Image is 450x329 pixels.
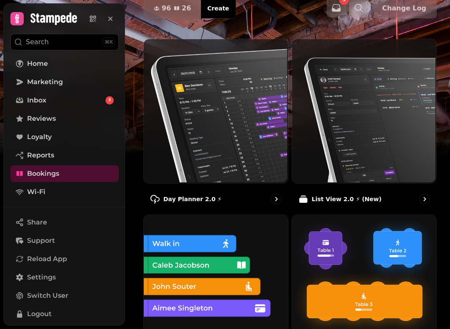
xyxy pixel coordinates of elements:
[312,195,382,203] p: List View 2.0 ⚡ (New)
[163,195,222,203] p: Day Planner 2.0 ⚡
[27,95,46,105] span: Inbox
[27,77,63,87] span: Marketing
[10,110,119,127] a: Reviews
[10,287,119,304] button: Switch User
[182,5,191,12] span: 26
[27,291,68,301] span: Switch User
[27,272,56,282] span: Settings
[10,34,119,50] button: Search⌘K
[207,5,229,11] span: Create
[162,5,171,12] span: 96
[420,195,429,203] svg: go to
[10,184,119,200] a: Wi-Fi
[10,214,119,231] button: Share
[10,147,119,164] a: Reports
[27,114,56,124] span: Reviews
[10,251,119,267] button: Reload App
[27,217,47,227] span: Share
[382,5,426,12] span: Change Log
[27,309,52,319] span: Logout
[272,195,280,203] svg: go to
[27,254,67,264] span: Reload App
[143,38,287,182] img: Day Planner 2.0 ⚡
[10,92,119,109] a: Inbox3
[10,306,119,322] button: Logout
[27,169,59,179] span: Bookings
[27,132,52,142] span: Loyalty
[143,39,288,211] a: Day Planner 2.0 ⚡Day Planner 2.0 ⚡
[10,269,119,286] a: Settings
[10,232,119,249] button: Support
[10,55,119,72] a: Home
[10,129,119,145] a: Loyalty
[108,97,111,103] span: 3
[10,74,119,90] a: Marketing
[27,187,45,197] span: Wi-Fi
[27,59,48,69] span: Home
[27,150,54,160] span: Reports
[102,37,115,47] div: ⌘K
[291,38,435,182] img: List View 2.0 ⚡ (New)
[292,39,437,211] a: List View 2.0 ⚡ (New)List View 2.0 ⚡ (New)
[26,37,49,47] p: Search
[10,165,119,182] a: Bookings
[27,236,55,246] span: Support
